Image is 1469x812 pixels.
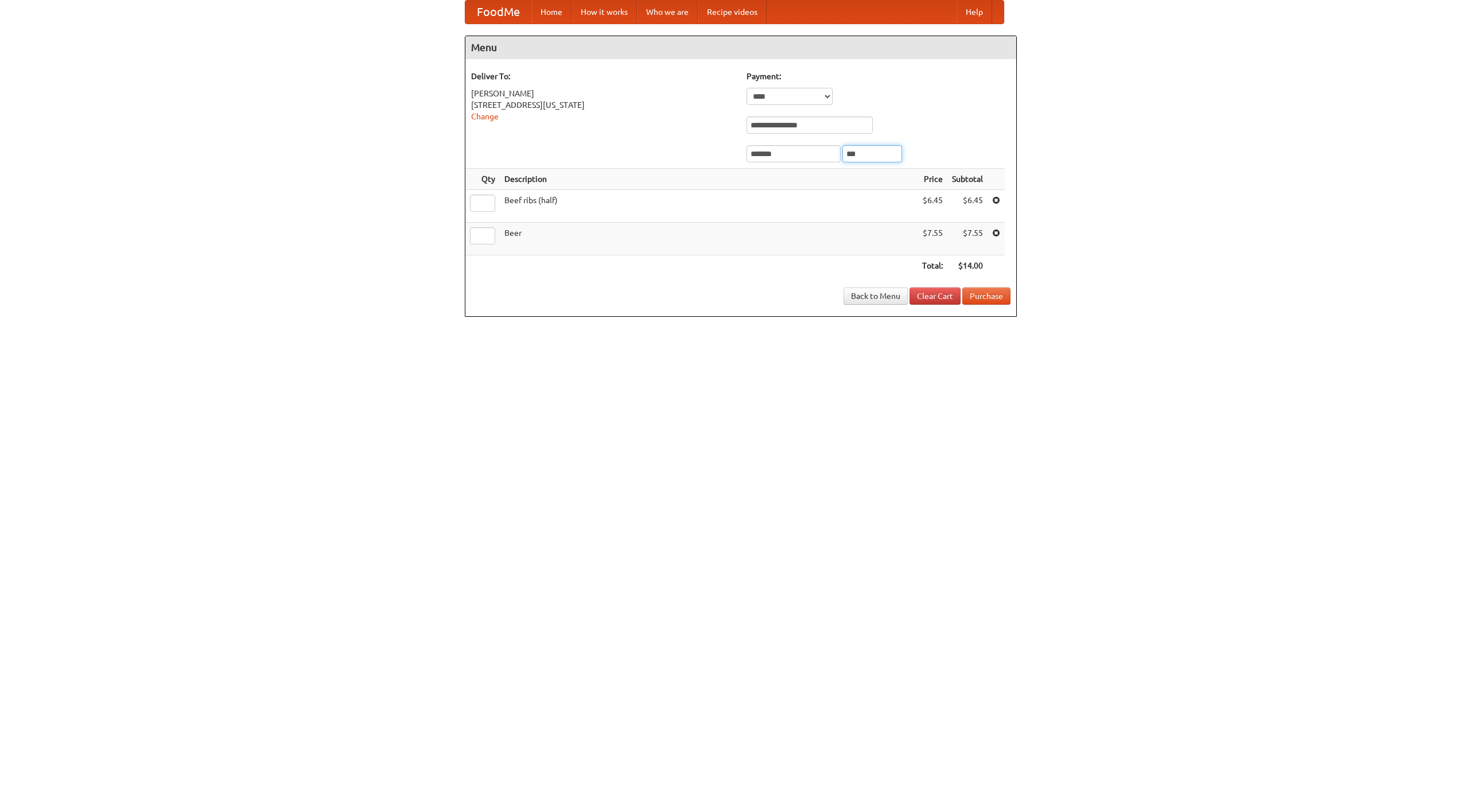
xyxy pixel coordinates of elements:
[962,287,1011,305] button: Purchase
[572,1,637,24] a: How it works
[531,1,572,24] a: Home
[465,169,500,190] th: Qty
[947,255,988,277] th: $14.00
[500,190,918,223] td: Beef ribs (half)
[947,190,988,223] td: $6.45
[947,169,988,190] th: Subtotal
[465,36,1016,59] h4: Menu
[947,223,988,255] td: $7.55
[957,1,992,24] a: Help
[918,190,947,223] td: $6.45
[465,1,531,24] a: FoodMe
[918,255,947,277] th: Total:
[910,287,961,305] a: Clear Cart
[471,71,735,82] h5: Deliver To:
[844,287,908,305] a: Back to Menu
[747,71,1011,82] h5: Payment:
[471,112,499,121] a: Change
[500,223,918,255] td: Beer
[918,169,947,190] th: Price
[918,223,947,255] td: $7.55
[698,1,767,24] a: Recipe videos
[500,169,918,190] th: Description
[471,88,735,99] div: [PERSON_NAME]
[471,99,735,111] div: [STREET_ADDRESS][US_STATE]
[637,1,698,24] a: Who we are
